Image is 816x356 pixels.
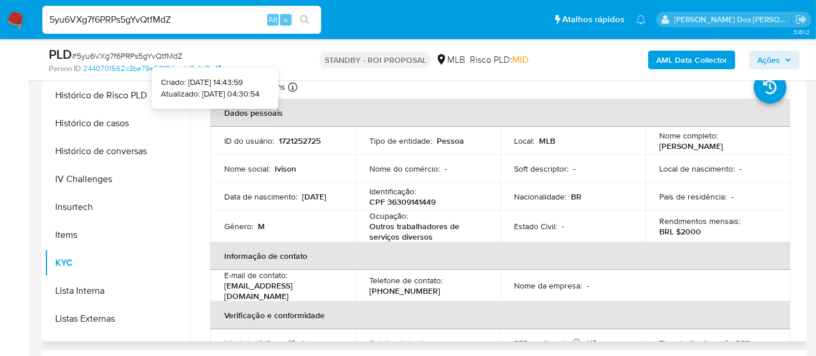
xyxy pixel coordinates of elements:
[659,338,752,348] p: Tipo de Confirmação PEP :
[571,191,582,202] p: BR
[515,338,583,348] p: PEP confirmado :
[562,221,565,232] p: -
[302,191,326,202] p: [DATE]
[659,141,723,151] p: [PERSON_NAME]
[279,136,321,146] p: 1721252725
[369,221,482,242] p: Outros trabalhadores de serviços diversos
[540,136,556,146] p: MLB
[275,163,296,174] p: Ivison
[284,14,287,25] span: s
[268,14,278,25] span: Alt
[224,221,253,232] p: Gênero :
[659,163,735,174] p: Local de nascimento :
[369,197,436,207] p: CPF 36309141449
[515,136,535,146] p: Local :
[437,136,464,146] p: Pessoa
[659,226,701,237] p: BRL $2000
[49,45,72,63] b: PLD
[210,242,790,270] th: Informação de contato
[369,286,440,296] p: [PHONE_NUMBER]
[659,216,740,226] p: Rendimentos mensais :
[587,280,589,291] p: -
[369,136,432,146] p: Tipo de entidade :
[470,54,529,66] span: Risco PLD:
[45,165,190,193] button: IV Challenges
[49,63,81,74] b: Person ID
[45,109,190,137] button: Histórico de casos
[210,301,790,329] th: Verificação e conformidade
[277,338,304,348] p: verified
[515,221,558,232] p: Estado Civil :
[659,130,718,141] p: Nome completo :
[258,221,265,232] p: M
[45,137,190,165] button: Histórico de conversas
[161,77,260,88] p: Criado: [DATE] 14:43:59
[224,270,287,280] p: E-mail de contato :
[293,12,317,28] button: search-icon
[515,280,583,291] p: Nome da empresa :
[636,15,646,24] a: Notificações
[512,53,529,66] span: MID
[795,13,807,26] a: Sair
[45,249,190,277] button: KYC
[42,12,321,27] input: Pesquise usuários ou casos...
[83,63,221,74] a: 2440701562c3be79a5018daadd2a1e8a
[562,13,624,26] span: Atalhos rápidos
[444,163,447,174] p: -
[161,88,260,100] p: Atualizado: [DATE] 04:30:54
[587,338,602,348] p: Não
[45,193,190,221] button: Insurtech
[659,191,727,202] p: País de residência :
[515,191,567,202] p: Nacionalidade :
[739,163,742,174] p: -
[224,338,272,348] p: Nível de KYC :
[648,51,735,69] button: AML Data Collector
[656,51,727,69] b: AML Data Collector
[574,163,576,174] p: -
[731,191,734,202] p: -
[72,50,182,62] span: # 5yu6VXg7f6PRPs5gYvQtfMdZ
[224,163,270,174] p: Nome social :
[224,191,297,202] p: Data de nascimento :
[369,163,440,174] p: Nome do comércio :
[756,338,759,348] p: -
[45,277,190,305] button: Lista Interna
[224,280,337,301] p: [EMAIL_ADDRESS][DOMAIN_NAME]
[45,221,190,249] button: Items
[674,14,792,25] p: renato.lopes@mercadopago.com.br
[210,99,790,127] th: Dados pessoais
[434,338,437,348] p: -
[749,51,800,69] button: Ações
[45,305,190,333] button: Listas Externas
[369,186,416,197] p: Identificação :
[793,27,810,37] span: 3.161.2
[436,54,465,66] div: MLB
[224,136,274,146] p: ID do usuário :
[369,338,430,348] p: Sujeito obrigado :
[320,52,431,68] p: STANDBY - ROI PROPOSAL
[45,81,190,109] button: Histórico de Risco PLD
[757,51,780,69] span: Ações
[515,163,569,174] p: Soft descriptor :
[369,211,408,221] p: Ocupação :
[369,275,443,286] p: Telefone de contato :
